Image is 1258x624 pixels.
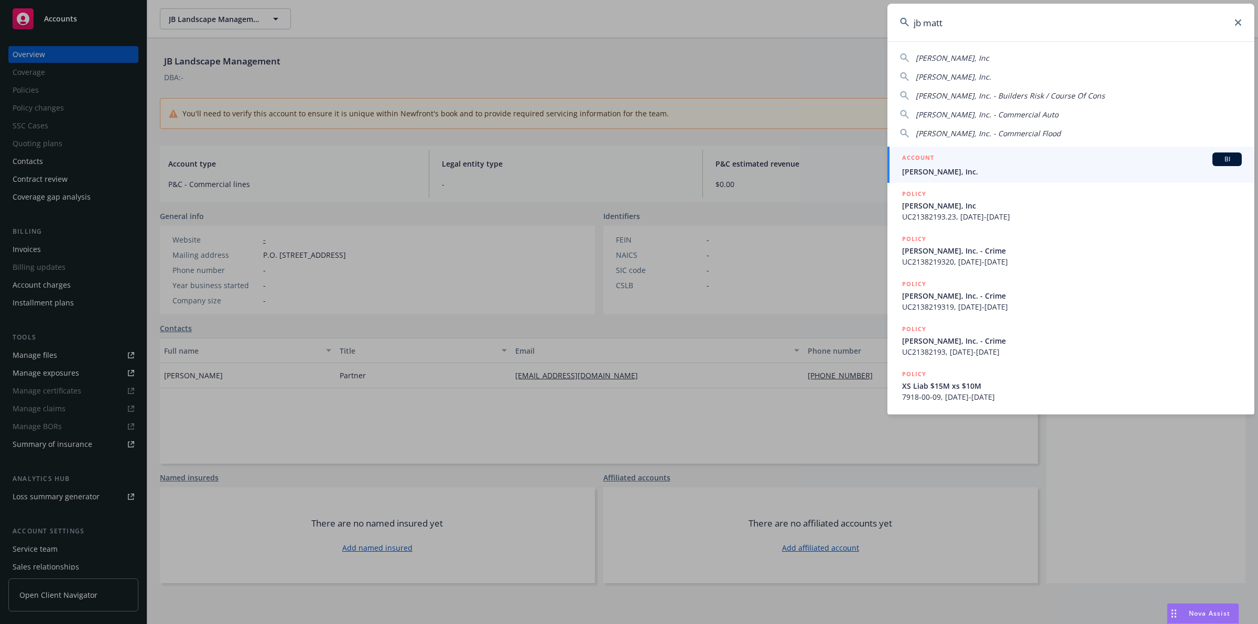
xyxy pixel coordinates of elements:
h5: POLICY [902,234,926,244]
span: [PERSON_NAME], Inc. - Builders Risk / Course Of Cons [916,91,1105,101]
span: [PERSON_NAME], Inc [902,200,1242,211]
h5: POLICY [902,279,926,289]
span: 7918-00-09, [DATE]-[DATE] [902,391,1242,402]
button: Nova Assist [1167,603,1239,624]
h5: ACCOUNT [902,152,934,165]
span: [PERSON_NAME], Inc. - Commercial Flood [916,128,1061,138]
span: UC21382193, [DATE]-[DATE] [902,346,1242,357]
span: [PERSON_NAME], Inc. [902,166,1242,177]
span: XS Liab $15M xs $10M [902,380,1242,391]
a: POLICYXS Liab $15M xs $10M7918-00-09, [DATE]-[DATE] [887,363,1254,408]
a: POLICY[PERSON_NAME], Inc. - CrimeUC2138219319, [DATE]-[DATE] [887,273,1254,318]
span: [PERSON_NAME], Inc. - Commercial Auto [916,110,1058,119]
span: UC2138219320, [DATE]-[DATE] [902,256,1242,267]
a: POLICY[PERSON_NAME], Inc. - CrimeUC21382193, [DATE]-[DATE] [887,318,1254,363]
div: Drag to move [1167,604,1180,623]
span: UC2138219319, [DATE]-[DATE] [902,301,1242,312]
span: UC21382193.23, [DATE]-[DATE] [902,211,1242,222]
span: [PERSON_NAME], Inc. - Crime [902,245,1242,256]
h5: POLICY [902,324,926,334]
span: [PERSON_NAME], Inc. - Crime [902,335,1242,346]
a: POLICY[PERSON_NAME], Inc. - CrimeUC2138219320, [DATE]-[DATE] [887,228,1254,273]
input: Search... [887,4,1254,41]
a: POLICY[PERSON_NAME], IncUC21382193.23, [DATE]-[DATE] [887,183,1254,228]
span: [PERSON_NAME], Inc. - Crime [902,290,1242,301]
span: [PERSON_NAME], Inc [916,53,989,63]
a: ACCOUNTBI[PERSON_NAME], Inc. [887,147,1254,183]
span: BI [1217,155,1238,164]
h5: POLICY [902,189,926,199]
h5: POLICY [902,369,926,379]
span: Nova Assist [1189,609,1230,618]
span: [PERSON_NAME], Inc. [916,72,991,82]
